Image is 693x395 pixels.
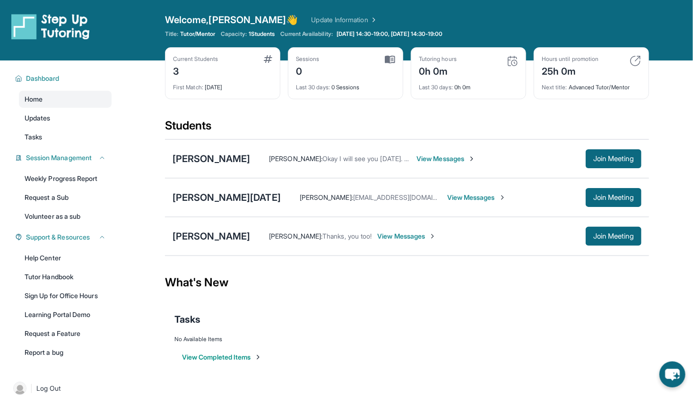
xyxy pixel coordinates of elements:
[30,383,33,394] span: |
[269,155,322,163] span: [PERSON_NAME] :
[11,13,90,40] img: logo
[165,13,298,26] span: Welcome, [PERSON_NAME] 👋
[19,344,112,361] a: Report a bug
[659,361,685,387] button: chat-button
[173,55,218,63] div: Current Students
[173,191,281,204] div: [PERSON_NAME][DATE]
[586,188,641,207] button: Join Meeting
[468,155,476,163] img: Chevron-Right
[22,153,106,163] button: Session Management
[593,233,634,239] span: Join Meeting
[542,78,641,91] div: Advanced Tutor/Mentor
[26,74,60,83] span: Dashboard
[322,232,372,240] span: Thanks, you too!
[173,63,218,78] div: 3
[221,30,247,38] span: Capacity:
[385,55,395,64] img: card
[353,193,461,201] span: [EMAIL_ADDRESS][DOMAIN_NAME]
[296,78,395,91] div: 0 Sessions
[22,232,106,242] button: Support & Resources
[165,118,649,139] div: Students
[335,30,445,38] a: [DATE] 14:30-19:00, [DATE] 14:30-19:00
[419,78,518,91] div: 0h 0m
[429,232,436,240] img: Chevron-Right
[269,232,322,240] span: [PERSON_NAME] :
[296,55,320,63] div: Sessions
[19,306,112,323] a: Learning Portal Demo
[182,352,262,362] button: View Completed Items
[416,154,476,163] span: View Messages
[281,30,333,38] span: Current Availability:
[174,313,200,326] span: Tasks
[19,129,112,146] a: Tasks
[542,55,598,63] div: Hours until promotion
[300,193,353,201] span: [PERSON_NAME] :
[25,94,43,104] span: Home
[593,195,634,200] span: Join Meeting
[312,15,378,25] a: Update Information
[499,194,506,201] img: Chevron-Right
[19,208,112,225] a: Volunteer as a sub
[165,30,178,38] span: Title:
[368,15,378,25] img: Chevron Right
[296,84,330,91] span: Last 30 days :
[593,156,634,162] span: Join Meeting
[337,30,443,38] span: [DATE] 14:30-19:00, [DATE] 14:30-19:00
[296,63,320,78] div: 0
[19,249,112,266] a: Help Center
[586,227,641,246] button: Join Meeting
[542,84,567,91] span: Next title :
[173,78,272,91] div: [DATE]
[173,152,250,165] div: [PERSON_NAME]
[419,55,457,63] div: Tutoring hours
[173,84,203,91] span: First Match :
[165,262,649,303] div: What's New
[419,63,457,78] div: 0h 0m
[19,189,112,206] a: Request a Sub
[586,149,641,168] button: Join Meeting
[249,30,275,38] span: 1 Students
[36,384,61,393] span: Log Out
[25,113,51,123] span: Updates
[419,84,453,91] span: Last 30 days :
[19,91,112,108] a: Home
[19,110,112,127] a: Updates
[322,155,483,163] span: Okay I will see you [DATE]. Thank you for responding.
[26,153,92,163] span: Session Management
[173,230,250,243] div: [PERSON_NAME]
[25,132,42,142] span: Tasks
[26,232,90,242] span: Support & Resources
[13,382,26,395] img: user-img
[507,55,518,67] img: card
[180,30,215,38] span: Tutor/Mentor
[19,325,112,342] a: Request a Feature
[630,55,641,67] img: card
[174,335,640,343] div: No Available Items
[447,193,506,202] span: View Messages
[19,268,112,285] a: Tutor Handbook
[542,63,598,78] div: 25h 0m
[19,170,112,187] a: Weekly Progress Report
[377,232,436,241] span: View Messages
[264,55,272,63] img: card
[22,74,106,83] button: Dashboard
[19,287,112,304] a: Sign Up for Office Hours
